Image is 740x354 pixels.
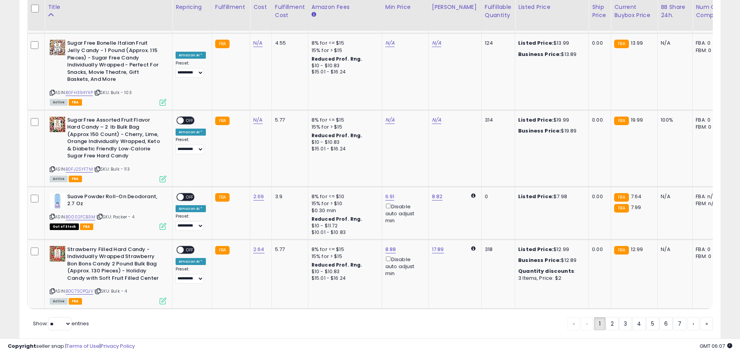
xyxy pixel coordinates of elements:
div: Ship Price [592,3,608,19]
img: 61ESCZJ57ML._SL40_.jpg [50,117,65,132]
span: OFF [184,117,196,124]
div: Disable auto adjust min [385,202,423,225]
span: 13.99 [631,39,643,47]
div: Current Buybox Price [614,3,654,19]
img: 61AYl8DSq0L._SL40_.jpg [50,40,65,55]
b: Reduced Prof. Rng. [312,56,362,62]
div: 5.77 [275,246,302,253]
div: Amazon AI * [176,129,206,136]
a: 8.88 [385,246,396,253]
a: 5 [646,317,659,330]
div: Amazon AI * [176,52,206,59]
span: 2025-09-12 06:07 GMT [700,342,732,350]
div: $13.89 [518,51,583,58]
div: $10 - $11.72 [312,223,376,229]
div: 4.55 [275,40,302,47]
img: 31PG8c7EMXL._SL40_.jpg [50,193,65,209]
a: B0FH394YXP [66,89,93,96]
div: FBM: 0 [696,124,721,131]
div: $13.99 [518,40,583,47]
div: ASIN: [50,40,166,105]
span: Show: entries [33,320,89,327]
div: 318 [485,246,509,253]
small: FBA [215,193,230,202]
span: 19.99 [631,116,643,124]
b: Quantity discounts [518,267,574,275]
a: N/A [253,39,263,47]
div: Num of Comp. [696,3,724,19]
div: 8% for <= $15 [312,40,376,47]
span: OFF [184,194,196,200]
div: $19.89 [518,127,583,134]
b: Listed Price: [518,39,554,47]
div: Min Price [385,3,425,11]
a: B0FJ2SYF7M [66,166,93,173]
div: $0.30 min [312,207,376,214]
a: B0C7SCPQJV [66,288,93,295]
small: FBA [215,40,230,48]
div: Amazon AI * [176,258,206,265]
div: seller snap | | [8,343,135,350]
span: All listings that are currently out of stock and unavailable for purchase on Amazon [50,223,79,230]
b: Listed Price: [518,116,554,124]
div: 15% for > $15 [312,253,376,260]
div: $15.01 - $16.24 [312,146,376,152]
div: 15% for > $15 [312,47,376,54]
span: 12.99 [631,246,643,253]
div: FBM: 0 [696,253,721,260]
div: FBA: 0 [696,117,721,124]
div: $15.01 - $16.24 [312,69,376,75]
a: Privacy Policy [101,342,135,350]
b: Business Price: [518,127,561,134]
div: Preset: [176,61,206,78]
div: 15% for > $15 [312,124,376,131]
div: 124 [485,40,509,47]
div: $10.01 - $10.83 [312,229,376,236]
a: N/A [432,39,441,47]
span: | SKU: Bulk - 113 [94,166,130,172]
div: Title [48,3,169,11]
div: 0.00 [592,246,605,253]
div: [PERSON_NAME] [432,3,478,11]
div: FBM: 0 [696,47,721,54]
div: 15% for > $10 [312,200,376,207]
div: 3.9 [275,193,302,200]
a: 2 [606,317,619,330]
a: 3 [619,317,632,330]
div: Preset: [176,214,206,231]
div: N/A [661,193,686,200]
b: Suave Powder Roll-On Deodorant, 2.7 Oz [67,193,162,209]
div: $7.98 [518,193,583,200]
span: | SKU: Packer - 4 [96,214,134,220]
div: FBA: 0 [696,40,721,47]
a: 6 [659,317,673,330]
a: 4 [632,317,646,330]
span: FBA [80,223,93,230]
div: 8% for <= $15 [312,246,376,253]
span: 7.99 [631,204,641,211]
strong: Copyright [8,342,36,350]
b: Reduced Prof. Rng. [312,262,362,268]
a: N/A [253,116,263,124]
div: 5.77 [275,117,302,124]
div: Preset: [176,137,206,155]
a: B0002FCB3M [66,214,95,220]
a: 2.64 [253,246,265,253]
div: N/A [661,40,686,47]
span: FBA [69,176,82,182]
div: Cost [253,3,268,11]
div: $10 - $10.83 [312,63,376,69]
small: FBA [215,117,230,125]
span: All listings currently available for purchase on Amazon [50,298,68,305]
span: 7.64 [631,193,642,200]
small: FBA [614,246,629,255]
small: FBA [614,204,629,213]
div: : [518,268,583,275]
a: 17.89 [432,246,444,253]
b: Business Price: [518,51,561,58]
a: N/A [385,116,395,124]
a: N/A [432,116,441,124]
div: $15.01 - $16.24 [312,275,376,282]
div: 0.00 [592,117,605,124]
b: Strawberry Filled Hard Candy - Individually Wrapped Strawberry Bon Bons Candy 2 Pound Bulk Bag (A... [67,246,162,284]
